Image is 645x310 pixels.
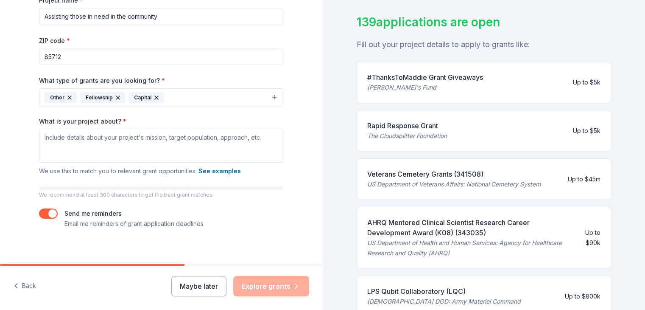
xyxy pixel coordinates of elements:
button: OtherFellowshipCapital [39,88,283,107]
div: Up to $800k [565,291,600,302]
div: 139 applications are open [357,13,611,31]
p: Email me reminders of grant application deadlines [64,219,204,229]
label: ZIP code [39,37,70,45]
div: US Department of Health and Human Services: Agency for Healthcare Research and Quality (AHRQ) [367,238,571,258]
div: LPS Qubit Collaboratory (LQC) [367,286,521,296]
button: Maybe later [171,276,226,296]
div: Rapid Response Grant [367,121,447,131]
div: Fill out your project details to apply to grants like: [357,38,611,51]
p: We recommend at least 300 characters to get the best grant matches. [39,192,283,198]
div: US Department of Veterans Affairs: National Cemetery System [367,179,541,189]
span: We use this to match you to relevant grant opportunities. [39,167,241,175]
div: Up to $5k [573,77,600,87]
div: #ThanksToMaddie Grant Giveaways [367,72,483,82]
button: See examples [198,166,241,176]
div: [PERSON_NAME]'s Fund [367,82,483,93]
button: Back [14,277,36,295]
div: The Cloudsplitter Foundation [367,131,447,141]
div: AHRQ Mentored Clinical Scientist Research Career Development Award (K08) (343035) [367,217,571,238]
label: Send me reminders [64,210,122,217]
div: Up to $45m [568,174,600,184]
div: [DEMOGRAPHIC_DATA] DOD: Army Materiel Command [367,296,521,307]
div: Up to $5k [573,126,600,136]
div: Capital [128,92,164,103]
div: Other [45,92,77,103]
input: After school program [39,8,283,25]
div: Fellowship [80,92,125,103]
div: Veterans Cemetery Grants (341508) [367,169,541,179]
div: Up to $90k [578,228,600,248]
label: What type of grants are you looking for? [39,76,165,85]
input: 12345 (U.S. only) [39,48,283,65]
label: What is your project about? [39,117,126,126]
